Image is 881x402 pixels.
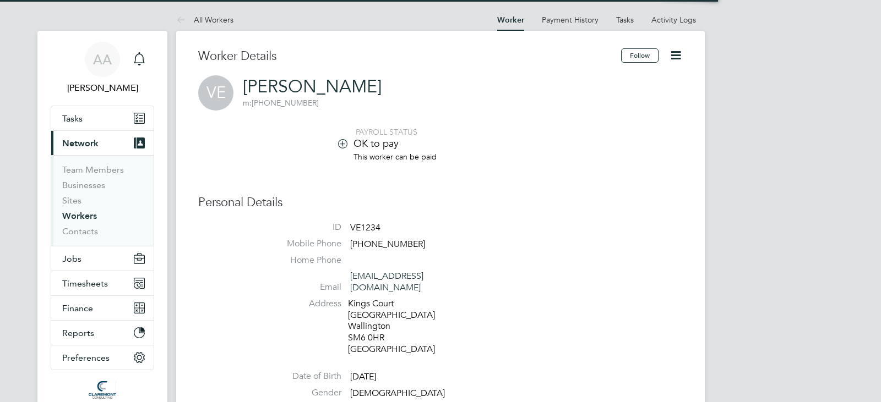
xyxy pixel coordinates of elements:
span: Network [62,138,99,148]
a: Tasks [51,106,154,130]
a: Team Members [62,164,124,175]
span: [DEMOGRAPHIC_DATA] [350,388,445,399]
span: Preferences [62,353,110,363]
a: Payment History [542,15,599,25]
a: AA[PERSON_NAME] [51,42,154,95]
a: [EMAIL_ADDRESS][DOMAIN_NAME] [350,271,423,293]
a: Businesses [62,180,105,190]
label: Date of Birth [264,371,341,382]
span: Jobs [62,254,81,264]
span: AA [93,52,112,67]
span: Tasks [62,113,83,124]
h3: Worker Details [198,48,621,64]
span: PAYROLL STATUS [356,127,417,137]
span: m: [243,98,252,108]
button: Jobs [51,246,154,271]
label: Gender [264,387,341,399]
span: [DATE] [350,371,376,382]
label: ID [264,222,341,233]
a: [PERSON_NAME] [243,76,382,97]
button: Reports [51,321,154,345]
span: [PHONE_NUMBER] [243,98,319,108]
span: OK to pay [354,137,399,150]
span: VE [198,75,233,111]
button: Network [51,131,154,155]
a: Workers [62,211,97,221]
button: Follow [621,48,659,63]
a: Tasks [616,15,634,25]
span: Timesheets [62,278,108,289]
button: Finance [51,296,154,320]
a: Go to home page [51,381,154,399]
div: Network [51,155,154,246]
button: Timesheets [51,271,154,295]
a: Contacts [62,226,98,236]
div: Kings Court [GEOGRAPHIC_DATA] Wallington SM6 0HR [GEOGRAPHIC_DATA] [348,298,453,355]
span: Finance [62,303,93,313]
span: This worker can be paid [354,152,437,162]
label: Mobile Phone [264,238,341,250]
a: Worker [497,15,524,25]
label: Address [264,298,341,310]
a: Activity Logs [651,15,696,25]
button: Preferences [51,345,154,370]
img: claremontconsulting1-logo-retina.png [89,381,116,399]
span: [PHONE_NUMBER] [350,239,425,250]
span: Afzal Ahmed [51,81,154,95]
span: VE1234 [350,222,380,233]
label: Home Phone [264,255,341,266]
a: All Workers [176,15,233,25]
h3: Personal Details [198,195,683,211]
span: Reports [62,328,94,338]
a: Sites [62,195,81,206]
label: Email [264,282,341,293]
